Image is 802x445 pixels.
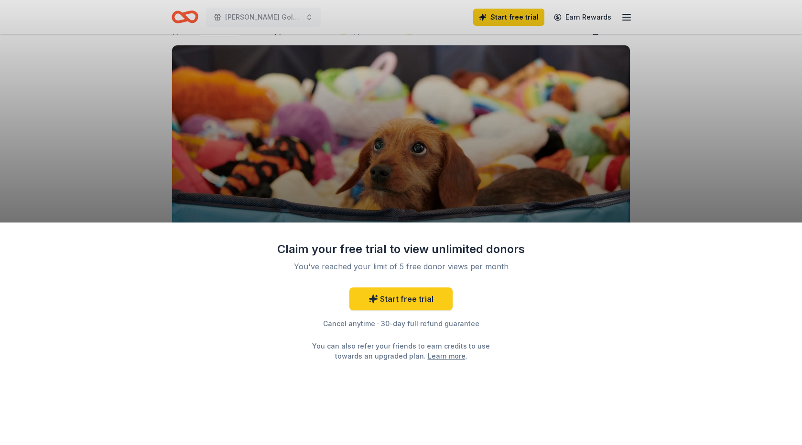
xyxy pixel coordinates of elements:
div: You can also refer your friends to earn credits to use towards an upgraded plan. . [303,341,499,361]
a: Learn more [428,351,466,361]
div: You've reached your limit of 5 free donor views per month [288,261,514,272]
div: Claim your free trial to view unlimited donors [277,242,525,257]
div: Cancel anytime · 30-day full refund guarantee [277,318,525,329]
a: Start free trial [349,287,453,310]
